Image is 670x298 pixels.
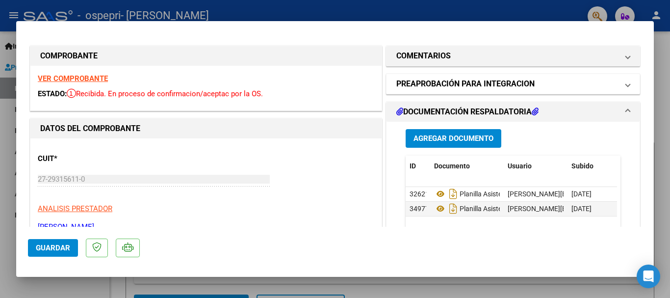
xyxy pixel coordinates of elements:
datatable-header-cell: Acción [617,156,666,177]
div: Open Intercom Messenger [637,265,660,288]
span: Guardar [36,244,70,252]
span: ESTADO: [38,89,67,98]
span: Recibida. En proceso de confirmacion/aceptac por la OS. [67,89,263,98]
button: Agregar Documento [406,129,501,147]
span: [DATE] [571,205,592,213]
datatable-header-cell: Documento [430,156,504,177]
span: [DATE] [571,190,592,198]
mat-expansion-panel-header: DOCUMENTACIÓN RESPALDATORIA [387,102,640,122]
span: Subido [571,162,593,170]
strong: DATOS DEL COMPROBANTE [40,124,140,133]
strong: COMPROBANTE [40,51,98,60]
span: Documento [434,162,470,170]
i: Descargar documento [447,201,460,217]
button: Guardar [28,239,78,257]
span: ID [410,162,416,170]
datatable-header-cell: Subido [567,156,617,177]
h1: PREAPROBACIÓN PARA INTEGRACION [396,78,535,90]
datatable-header-cell: Usuario [504,156,567,177]
span: Usuario [508,162,532,170]
span: 34977 [410,205,429,213]
p: [PERSON_NAME] [38,221,374,233]
span: ANALISIS PRESTADOR [38,204,112,213]
span: Planilla Asistencia Psicologia- [DATE]- [PERSON_NAME] [434,190,627,198]
span: Agregar Documento [413,135,493,143]
h1: DOCUMENTACIÓN RESPALDATORIA [396,106,539,118]
p: CUIT [38,153,139,164]
datatable-header-cell: ID [406,156,430,177]
span: 32621 [410,190,429,198]
a: VER COMPROBANTE [38,74,108,83]
h1: COMENTARIOS [396,50,451,62]
span: Planilla Asistencia [434,205,515,213]
mat-expansion-panel-header: PREAPROBACIÓN PARA INTEGRACION [387,74,640,94]
mat-expansion-panel-header: COMENTARIOS [387,46,640,66]
i: Descargar documento [447,186,460,202]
